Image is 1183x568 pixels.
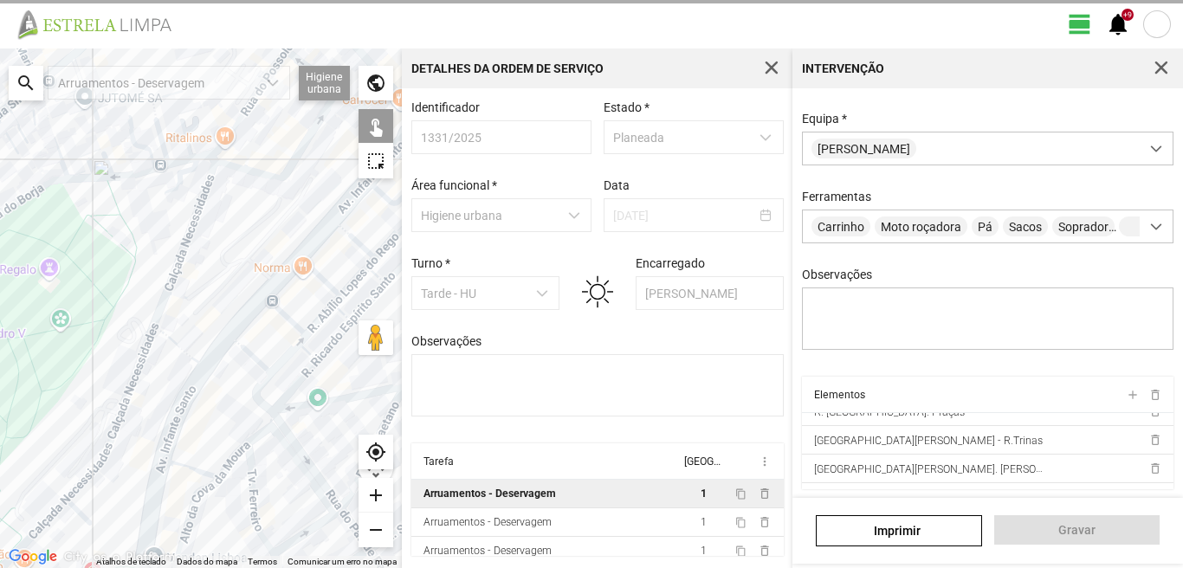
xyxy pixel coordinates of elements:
img: 01d.svg [582,274,613,310]
span: delete_outline [758,544,772,558]
div: my_location [359,435,393,469]
div: remove [359,513,393,547]
span: Carrinho [811,216,870,236]
label: Data [604,178,630,192]
span: content_copy [735,517,747,528]
span: Moto roçadora [875,216,967,236]
a: Imprimir [816,515,981,546]
label: Observações [802,268,872,281]
span: Sacos [1003,216,1048,236]
div: search [9,66,43,100]
img: Google [4,545,61,568]
span: add [1125,388,1139,402]
a: Abrir esta área no Google Maps (abre uma nova janela) [4,545,61,568]
label: Área funcional * [411,178,497,192]
button: content_copy [735,515,749,529]
a: Termos (abre num novo separador) [248,557,277,566]
span: content_copy [735,488,747,500]
label: Encarregado [636,256,705,270]
span: delete_outline [1147,461,1161,475]
div: Higiene urbana [299,66,350,100]
div: Intervenção [802,62,884,74]
span: 1 [701,516,707,528]
div: Detalhes da Ordem de Serviço [411,62,604,74]
div: Arruamentos - Deservagem [423,487,556,500]
button: Gravar [994,515,1160,545]
div: [GEOGRAPHIC_DATA] [684,455,721,468]
div: Arruamentos - Deservagem [423,516,552,528]
span: 1 [701,487,707,500]
label: Observações [411,334,482,348]
img: file [12,9,191,40]
span: delete_outline [1147,388,1161,402]
label: Turno * [411,256,450,270]
span: Pá [972,216,999,236]
div: add [359,478,393,513]
button: content_copy [735,487,749,500]
button: content_copy [735,544,749,558]
div: Tarefa [423,455,454,468]
span: [GEOGRAPHIC_DATA][PERSON_NAME] - R.Trinas [814,435,1043,447]
label: Estado * [604,100,650,114]
span: view_day [1067,11,1093,37]
div: Elementos [814,389,865,401]
label: Equipa * [802,112,847,126]
span: [PERSON_NAME] [811,139,916,158]
span: content_copy [735,545,747,557]
label: Identificador [411,100,480,114]
button: Arraste o Pegman para o mapa para abrir o Street View [359,320,393,355]
span: [GEOGRAPHIC_DATA][PERSON_NAME]. [PERSON_NAME] [814,462,1081,475]
div: public [359,66,393,100]
span: more_vert [758,455,772,468]
div: touch_app [359,109,393,144]
div: +9 [1122,9,1134,21]
span: notifications [1105,11,1131,37]
span: 1 [701,545,707,557]
span: Soprador [1052,216,1115,236]
a: Comunicar um erro no mapa [288,557,397,566]
span: delete_outline [1147,433,1161,447]
div: Arruamentos - Deservagem [423,545,552,557]
button: Dados do mapa [177,556,237,568]
label: Ferramentas [802,190,871,203]
span: Gravar [1003,523,1150,537]
div: highlight_alt [359,144,393,178]
span: delete_outline [758,515,772,529]
span: delete_outline [758,487,772,500]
